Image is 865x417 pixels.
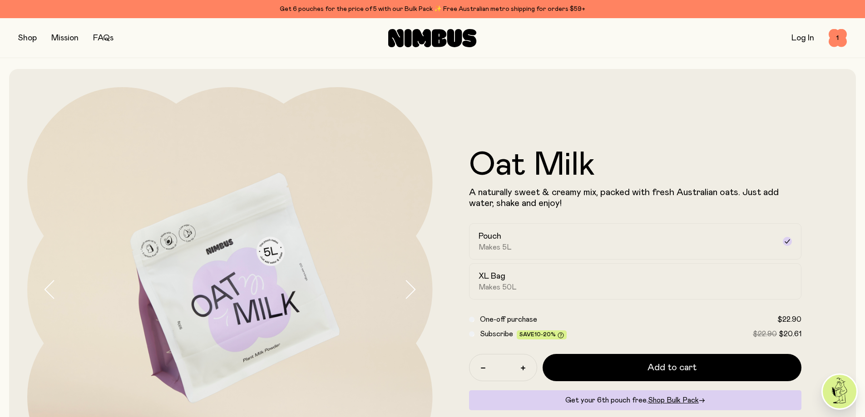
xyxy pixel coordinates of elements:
span: Subscribe [480,330,513,338]
span: Save [519,332,564,339]
span: $20.61 [779,330,801,338]
a: FAQs [93,34,114,42]
span: One-off purchase [480,316,537,323]
p: A naturally sweet & creamy mix, packed with fresh Australian oats. Just add water, shake and enjoy! [469,187,802,209]
span: 10-20% [534,332,556,337]
h2: XL Bag [479,271,505,282]
button: Add to cart [543,354,802,381]
span: Add to cart [648,361,697,374]
a: Mission [51,34,79,42]
span: Shop Bulk Pack [648,397,699,404]
h2: Pouch [479,231,501,242]
div: Get your 6th pouch free. [469,390,802,410]
div: Get 6 pouches for the price of 5 with our Bulk Pack ✨ Free Australian metro shipping for orders $59+ [18,4,847,15]
span: Makes 5L [479,243,512,252]
a: Log In [791,34,814,42]
span: $22.90 [777,316,801,323]
h1: Oat Milk [469,149,802,182]
img: agent [823,375,856,408]
a: Shop Bulk Pack→ [648,397,705,404]
span: Makes 50L [479,283,517,292]
button: 1 [829,29,847,47]
span: $22.90 [753,330,777,338]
